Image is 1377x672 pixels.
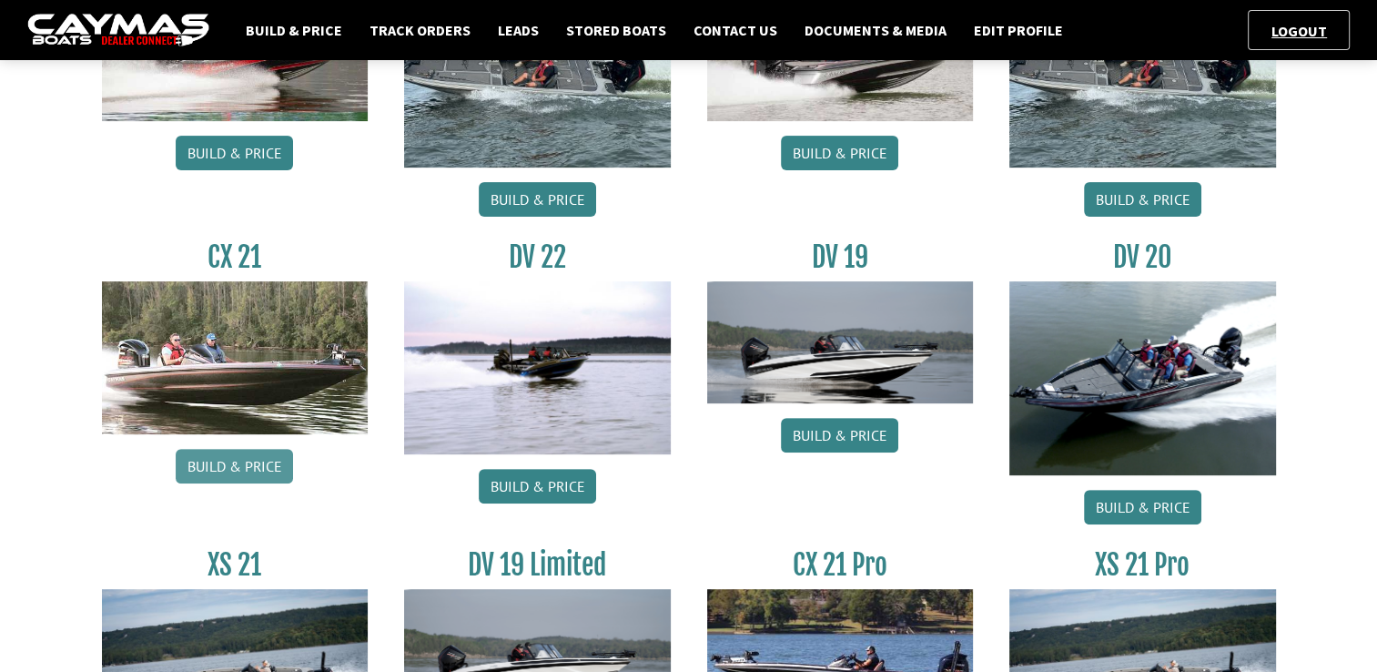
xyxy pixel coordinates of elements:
a: Build & Price [479,469,596,504]
a: Build & Price [1084,182,1201,217]
a: Track Orders [360,18,480,42]
a: Logout [1262,22,1336,40]
h3: XS 21 [102,548,369,582]
a: Edit Profile [965,18,1072,42]
a: Documents & Media [795,18,956,42]
a: Build & Price [237,18,351,42]
img: DV22_original_motor_cropped_for_caymas_connect.jpg [404,281,671,454]
a: Build & Price [781,418,898,453]
img: dv-19-ban_from_website_for_caymas_connect.png [707,281,974,403]
a: Build & Price [176,449,293,484]
h3: DV 20 [1009,240,1276,274]
h3: DV 22 [404,240,671,274]
a: Build & Price [781,136,898,170]
img: caymas-dealer-connect-2ed40d3bc7270c1d8d7ffb4b79bf05adc795679939227970def78ec6f6c03838.gif [27,14,209,47]
img: DV_20_from_website_for_caymas_connect.png [1009,281,1276,475]
h3: XS 21 Pro [1009,548,1276,582]
a: Leads [489,18,548,42]
h3: CX 21 Pro [707,548,974,582]
h3: DV 19 [707,240,974,274]
img: CX21_thumb.jpg [102,281,369,434]
a: Contact Us [684,18,786,42]
a: Build & Price [1084,490,1201,524]
h3: CX 21 [102,240,369,274]
a: Build & Price [479,182,596,217]
a: Stored Boats [557,18,675,42]
h3: DV 19 Limited [404,548,671,582]
a: Build & Price [176,136,293,170]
